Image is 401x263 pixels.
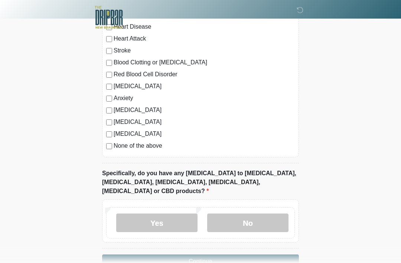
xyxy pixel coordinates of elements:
label: Blood Clotting or [MEDICAL_DATA] [114,58,295,67]
label: Red Blood Cell Disorder [114,70,295,79]
label: [MEDICAL_DATA] [114,106,295,115]
label: Heart Attack [114,35,295,44]
label: [MEDICAL_DATA] [114,130,295,139]
img: The DRIPBaR - New Braunfels Logo [95,6,123,30]
label: Anxiety [114,94,295,103]
input: Blood Clotting or [MEDICAL_DATA] [106,60,112,66]
label: None of the above [114,142,295,151]
label: No [207,214,288,232]
input: Red Blood Cell Disorder [106,72,112,78]
input: Anxiety [106,96,112,102]
label: [MEDICAL_DATA] [114,82,295,91]
label: Stroke [114,46,295,55]
input: [MEDICAL_DATA] [106,108,112,114]
input: Stroke [106,48,112,54]
input: None of the above [106,144,112,150]
label: [MEDICAL_DATA] [114,118,295,127]
input: [MEDICAL_DATA] [106,120,112,126]
input: [MEDICAL_DATA] [106,84,112,90]
label: Specifically, do you have any [MEDICAL_DATA] to [MEDICAL_DATA], [MEDICAL_DATA], [MEDICAL_DATA], [... [102,169,299,196]
input: Heart Attack [106,36,112,42]
label: Yes [116,214,198,232]
input: [MEDICAL_DATA] [106,132,112,138]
